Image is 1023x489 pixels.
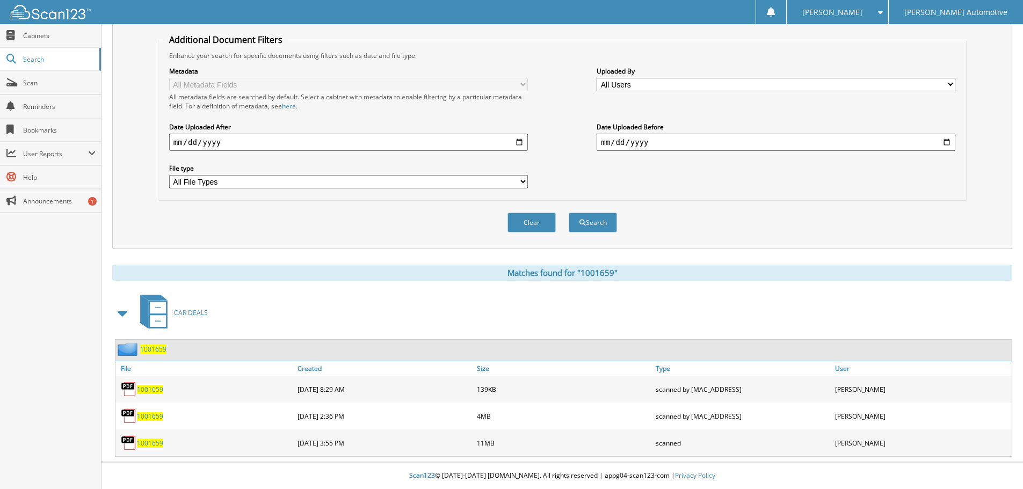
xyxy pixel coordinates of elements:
a: User [832,361,1012,376]
span: Search [23,55,94,64]
span: Cabinets [23,31,96,40]
label: Date Uploaded After [169,122,528,132]
div: 1 [88,197,97,206]
span: User Reports [23,149,88,158]
div: [PERSON_NAME] [832,405,1012,427]
label: File type [169,164,528,173]
a: Privacy Policy [675,471,715,480]
div: [DATE] 2:36 PM [295,405,474,427]
label: Uploaded By [597,67,955,76]
span: [PERSON_NAME] [802,9,862,16]
iframe: Chat Widget [969,437,1023,489]
img: PDF.png [121,381,137,397]
a: File [115,361,295,376]
img: PDF.png [121,435,137,451]
legend: Additional Document Filters [164,34,288,46]
a: Created [295,361,474,376]
a: Type [653,361,832,376]
button: Clear [507,213,556,232]
div: scanned [653,432,832,454]
button: Search [569,213,617,232]
a: 1001659 [137,412,163,421]
span: [PERSON_NAME] Automotive [904,9,1007,16]
input: start [169,134,528,151]
a: 1001659 [137,439,163,448]
span: Scan123 [409,471,435,480]
img: folder2.png [118,342,140,356]
div: 4MB [474,405,654,427]
div: Enhance your search for specific documents using filters such as date and file type. [164,51,961,60]
div: Matches found for "1001659" [112,265,1012,281]
div: [DATE] 3:55 PM [295,432,474,454]
a: 1001659 [140,345,166,354]
div: 11MB [474,432,654,454]
img: scan123-logo-white.svg [11,5,91,19]
div: scanned by [MAC_ADDRESS] [653,405,832,427]
input: end [597,134,955,151]
div: [PERSON_NAME] [832,378,1012,400]
div: © [DATE]-[DATE] [DOMAIN_NAME]. All rights reserved | appg04-scan123-com | [101,463,1023,489]
a: CAR DEALS [134,291,208,334]
img: PDF.png [121,408,137,424]
label: Metadata [169,67,528,76]
label: Date Uploaded Before [597,122,955,132]
a: 1001659 [137,385,163,394]
a: Size [474,361,654,376]
a: here [282,101,296,111]
div: All metadata fields are searched by default. Select a cabinet with metadata to enable filtering b... [169,92,528,111]
span: Announcements [23,196,96,206]
div: scanned by [MAC_ADDRESS] [653,378,832,400]
span: CAR DEALS [174,308,208,317]
div: [DATE] 8:29 AM [295,378,474,400]
div: [PERSON_NAME] [832,432,1012,454]
span: Scan [23,78,96,87]
div: 139KB [474,378,654,400]
span: Bookmarks [23,126,96,135]
span: Reminders [23,102,96,111]
span: Help [23,173,96,182]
